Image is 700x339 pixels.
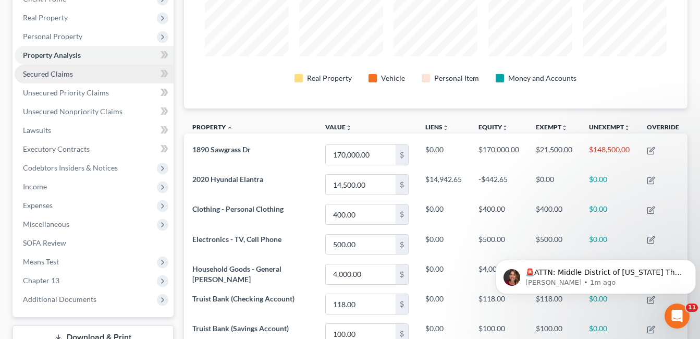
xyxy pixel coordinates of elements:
[527,229,581,259] td: $500.00
[417,170,470,200] td: $14,942.65
[23,13,68,22] span: Real Property
[417,259,470,289] td: $0.00
[624,125,630,131] i: unfold_more
[23,88,109,97] span: Unsecured Priority Claims
[307,73,352,83] div: Real Property
[326,264,396,284] input: 0.00
[502,125,508,131] i: unfold_more
[326,294,396,314] input: 0.00
[192,204,284,213] span: Clothing - Personal Clothing
[23,295,96,304] span: Additional Documents
[470,170,527,200] td: -$442.65
[581,140,638,169] td: $148,500.00
[326,235,396,255] input: 0.00
[417,229,470,259] td: $0.00
[434,73,479,83] div: Personal Item
[192,123,233,131] a: Property expand_less
[23,51,81,59] span: Property Analysis
[192,235,281,244] span: Electronics - TV, Cell Phone
[417,289,470,319] td: $0.00
[581,200,638,229] td: $0.00
[425,123,449,131] a: Liensunfold_more
[23,69,73,78] span: Secured Claims
[396,235,408,255] div: $
[381,73,405,83] div: Vehicle
[326,204,396,224] input: 0.00
[23,126,51,135] span: Lawsuits
[23,220,69,228] span: Miscellaneous
[396,145,408,165] div: $
[396,204,408,224] div: $
[470,259,527,289] td: $4,000.00
[470,140,527,169] td: $170,000.00
[417,200,470,229] td: $0.00
[396,294,408,314] div: $
[396,175,408,195] div: $
[527,170,581,200] td: $0.00
[581,229,638,259] td: $0.00
[470,200,527,229] td: $400.00
[23,182,47,191] span: Income
[23,107,122,116] span: Unsecured Nonpriority Claims
[527,140,581,169] td: $21,500.00
[443,125,449,131] i: unfold_more
[346,125,352,131] i: unfold_more
[15,140,174,159] a: Executory Contracts
[589,123,630,131] a: Unexemptunfold_more
[478,123,508,131] a: Equityunfold_more
[23,238,66,247] span: SOFA Review
[492,238,700,311] iframe: Intercom notifications message
[192,324,289,333] span: Truist Bank (Savings Account)
[15,65,174,83] a: Secured Claims
[15,234,174,252] a: SOFA Review
[638,117,687,140] th: Override
[227,125,233,131] i: expand_less
[192,264,281,284] span: Household Goods - General [PERSON_NAME]
[326,145,396,165] input: 0.00
[23,32,82,41] span: Personal Property
[23,163,118,172] span: Codebtors Insiders & Notices
[15,46,174,65] a: Property Analysis
[665,304,690,329] iframe: Intercom live chat
[15,102,174,121] a: Unsecured Nonpriority Claims
[23,201,53,210] span: Expenses
[326,175,396,195] input: 0.00
[192,145,251,154] span: 1890 Sawgrass Dr
[325,123,352,131] a: Valueunfold_more
[23,257,59,266] span: Means Test
[15,121,174,140] a: Lawsuits
[15,83,174,102] a: Unsecured Priority Claims
[396,264,408,284] div: $
[192,294,294,303] span: Truist Bank (Checking Account)
[23,276,59,285] span: Chapter 13
[527,200,581,229] td: $400.00
[192,175,263,184] span: 2020 Hyundai Elantra
[536,123,568,131] a: Exemptunfold_more
[417,140,470,169] td: $0.00
[23,144,90,153] span: Executory Contracts
[581,170,638,200] td: $0.00
[470,289,527,319] td: $118.00
[686,304,698,312] span: 11
[561,125,568,131] i: unfold_more
[470,229,527,259] td: $500.00
[508,73,576,83] div: Money and Accounts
